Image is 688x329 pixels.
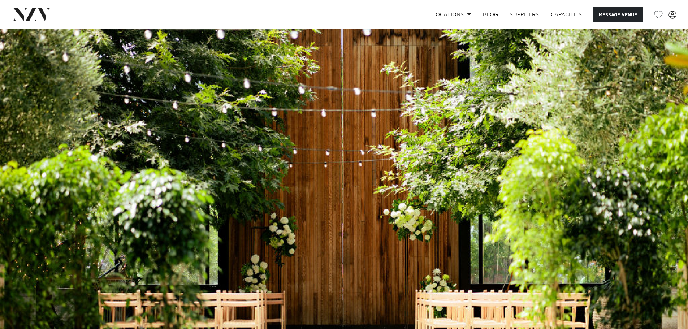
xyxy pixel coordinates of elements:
button: Message Venue [593,7,643,22]
a: Locations [427,7,477,22]
a: BLOG [477,7,504,22]
img: nzv-logo.png [12,8,51,21]
a: SUPPLIERS [504,7,545,22]
a: Capacities [545,7,588,22]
